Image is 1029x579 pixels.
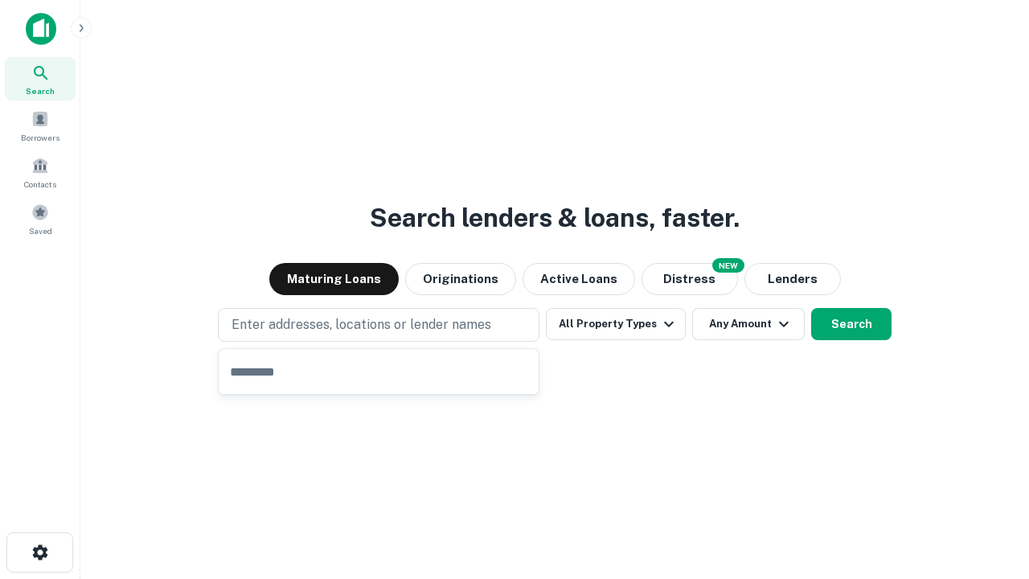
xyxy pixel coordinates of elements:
span: Search [26,84,55,97]
iframe: Chat Widget [949,450,1029,528]
button: Search [811,308,892,340]
h3: Search lenders & loans, faster. [370,199,740,237]
a: Saved [5,197,76,240]
span: Saved [29,224,52,237]
a: Contacts [5,150,76,194]
a: Borrowers [5,104,76,147]
button: Maturing Loans [269,263,399,295]
button: Lenders [744,263,841,295]
button: Originations [405,263,516,295]
button: Search distressed loans with lien and other non-mortgage details. [642,263,738,295]
span: Contacts [24,178,56,191]
div: NEW [712,258,744,273]
button: Enter addresses, locations or lender names [218,308,539,342]
a: Search [5,57,76,101]
span: Borrowers [21,131,59,144]
button: Any Amount [692,308,805,340]
button: Active Loans [523,263,635,295]
p: Enter addresses, locations or lender names [232,315,491,335]
button: All Property Types [546,308,686,340]
img: capitalize-icon.png [26,13,56,45]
